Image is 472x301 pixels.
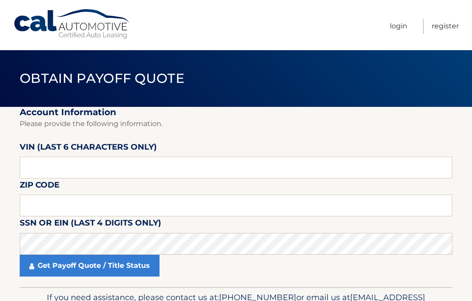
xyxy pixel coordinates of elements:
a: Login [390,19,407,34]
p: Please provide the following information. [20,118,452,130]
a: Get Payoff Quote / Title Status [20,255,160,277]
label: Zip Code [20,178,59,195]
label: SSN or EIN (last 4 digits only) [20,216,161,233]
h2: Account Information [20,107,452,118]
a: Register [432,19,459,34]
a: Cal Automotive [13,9,131,40]
span: Obtain Payoff Quote [20,70,184,86]
label: VIN (last 6 characters only) [20,140,157,157]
